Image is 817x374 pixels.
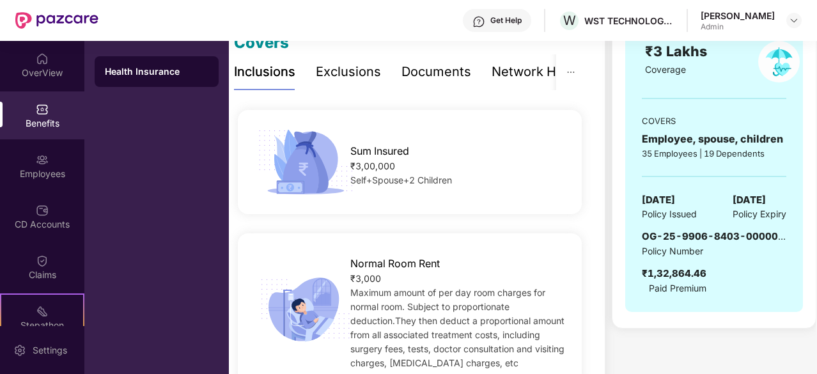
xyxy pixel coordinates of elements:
img: svg+xml;base64,PHN2ZyBpZD0iQ0RfQWNjb3VudHMiIGRhdGEtbmFtZT0iQ0QgQWNjb3VudHMiIHhtbG5zPSJodHRwOi8vd3... [36,204,49,217]
span: Normal Room Rent [350,256,440,272]
div: Inclusions [234,62,295,82]
span: Policy Number [642,245,703,256]
div: ₹3,00,000 [350,159,566,173]
span: Maximum amount of per day room charges for normal room. Subject to proportionate deduction.They t... [350,287,564,368]
span: Policy Expiry [733,207,786,221]
button: ellipsis [556,54,586,90]
div: Stepathon [1,319,83,332]
div: Documents [401,62,471,82]
div: Exclusions [316,62,381,82]
div: Health Insurance [105,65,208,78]
div: Employee, spouse, children [642,131,786,147]
img: svg+xml;base64,PHN2ZyBpZD0iQ2xhaW0iIHhtbG5zPSJodHRwOi8vd3d3LnczLm9yZy8yMDAwL3N2ZyIgd2lkdGg9IjIwIi... [36,254,49,267]
div: COVERS [642,114,786,127]
img: svg+xml;base64,PHN2ZyBpZD0iSG9tZSIgeG1sbnM9Imh0dHA6Ly93d3cudzMub3JnLzIwMDAvc3ZnIiB3aWR0aD0iMjAiIG... [36,52,49,65]
span: W [563,13,576,28]
span: [DATE] [733,192,766,208]
img: icon [254,126,357,198]
img: svg+xml;base64,PHN2ZyBpZD0iQmVuZWZpdHMiIHhtbG5zPSJodHRwOi8vd3d3LnczLm9yZy8yMDAwL3N2ZyIgd2lkdGg9Ij... [36,103,49,116]
img: New Pazcare Logo [15,12,98,29]
span: ellipsis [566,68,575,77]
span: Sum Insured [350,143,409,159]
img: policyIcon [758,41,800,82]
span: Self+Spouse+2 Children [350,175,452,185]
span: [DATE] [642,192,675,208]
img: svg+xml;base64,PHN2ZyBpZD0iRHJvcGRvd24tMzJ4MzIiIHhtbG5zPSJodHRwOi8vd3d3LnczLm9yZy8yMDAwL3N2ZyIgd2... [789,15,799,26]
span: ₹3 Lakhs [645,43,711,59]
div: [PERSON_NAME] [701,10,775,22]
img: icon [254,274,357,346]
img: svg+xml;base64,PHN2ZyBpZD0iRW1wbG95ZWVzIiB4bWxucz0iaHR0cDovL3d3dy53My5vcmcvMjAwMC9zdmciIHdpZHRoPS... [36,153,49,166]
span: Paid Premium [649,281,706,295]
img: svg+xml;base64,PHN2ZyBpZD0iSGVscC0zMngzMiIgeG1sbnM9Imh0dHA6Ly93d3cudzMub3JnLzIwMDAvc3ZnIiB3aWR0aD... [472,15,485,28]
div: Network Hospitals [492,62,603,82]
div: ₹3,000 [350,272,566,286]
span: Covers [234,33,289,52]
img: svg+xml;base64,PHN2ZyBpZD0iU2V0dGluZy0yMHgyMCIgeG1sbnM9Imh0dHA6Ly93d3cudzMub3JnLzIwMDAvc3ZnIiB3aW... [13,344,26,357]
div: 35 Employees | 19 Dependents [642,147,786,160]
div: Settings [29,344,71,357]
div: Admin [701,22,775,32]
span: OG-25-9906-8403-00000199 [642,230,797,242]
img: svg+xml;base64,PHN2ZyB4bWxucz0iaHR0cDovL3d3dy53My5vcmcvMjAwMC9zdmciIHdpZHRoPSIyMSIgaGVpZ2h0PSIyMC... [36,305,49,318]
div: Get Help [490,15,522,26]
div: WST TECHNOLOGIES PRIVATE LIMITED [584,15,674,27]
div: ₹1,32,864.46 [642,266,706,281]
span: Coverage [645,64,686,75]
span: Policy Issued [642,207,697,221]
